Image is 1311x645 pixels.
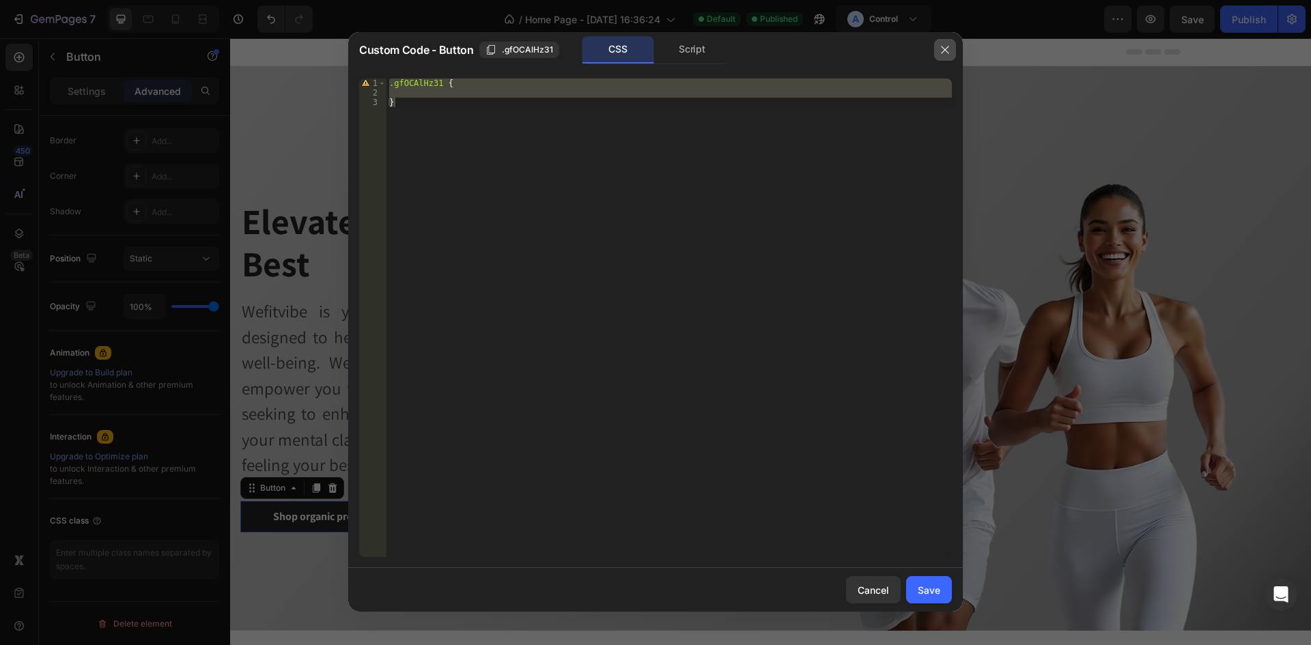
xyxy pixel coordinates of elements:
div: 1 [359,78,386,88]
span: Custom Code - Button [359,42,474,58]
div: Save [918,583,940,597]
div: Shop organic products [43,470,149,487]
div: 3 [359,98,386,107]
button: Save [906,576,952,603]
div: Button [27,444,58,456]
a: Shop organic products [10,463,182,494]
button: .gfOCAlHz31 [479,42,559,58]
img: Alt Image [541,62,1071,592]
div: Script [656,36,728,63]
div: CSS [582,36,654,63]
p: Wefitvibe is your ultimate destination for holistic wellness, designed to help you elevate your e... [12,260,481,440]
span: .gfOCAlHz31 [502,44,553,56]
button: Cancel [846,576,901,603]
div: Cancel [858,583,889,597]
h1: Elevate Your Energy, Feel Your Best [10,160,482,248]
div: Open Intercom Messenger [1265,578,1297,611]
div: 2 [359,88,386,98]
